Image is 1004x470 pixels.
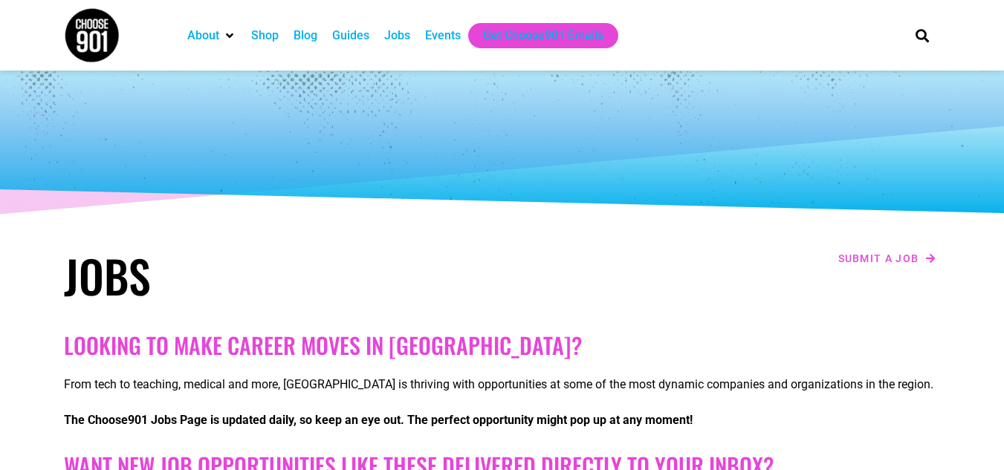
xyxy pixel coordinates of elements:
a: Shop [251,27,279,45]
a: Submit a job [834,249,941,268]
a: Guides [332,27,369,45]
h1: Jobs [64,249,495,302]
a: Get Choose901 Emails [483,27,603,45]
span: Submit a job [838,253,919,264]
nav: Main nav [180,23,890,48]
a: Blog [294,27,317,45]
a: Jobs [384,27,410,45]
strong: The Choose901 Jobs Page is updated daily, so keep an eye out. The perfect opportunity might pop u... [64,413,693,427]
h2: Looking to make career moves in [GEOGRAPHIC_DATA]? [64,332,941,359]
div: About [180,23,244,48]
a: About [187,27,219,45]
div: Search [910,23,934,48]
p: From tech to teaching, medical and more, [GEOGRAPHIC_DATA] is thriving with opportunities at some... [64,376,941,394]
a: Events [425,27,461,45]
